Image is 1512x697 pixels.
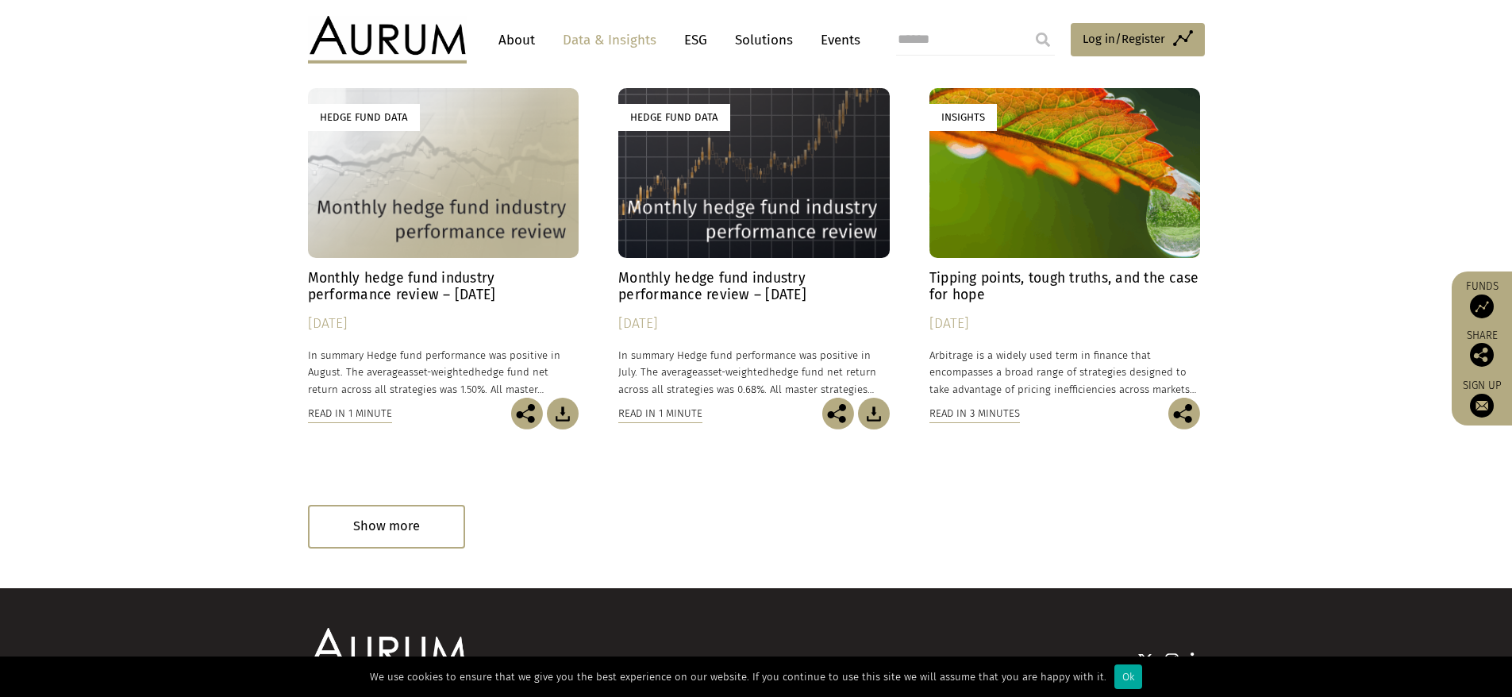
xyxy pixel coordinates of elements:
div: Ok [1114,664,1142,689]
img: Linkedin icon [1191,653,1205,668]
img: Aurum Logo [308,628,467,676]
img: Download Article [547,398,579,429]
a: Sign up [1460,379,1504,418]
div: Hedge Fund Data [618,104,730,130]
h4: Monthly hedge fund industry performance review – [DATE] [618,270,890,303]
a: About [491,25,543,55]
div: Read in 1 minute [308,405,392,422]
a: Hedge Fund Data Monthly hedge fund industry performance review – [DATE] [DATE] In summary Hedge f... [618,88,890,397]
img: Share this post [511,398,543,429]
div: Hedge Fund Data [308,104,420,130]
a: Events [813,25,860,55]
div: [DATE] [308,313,579,335]
div: Show more [308,505,465,549]
a: Hedge Fund Data Monthly hedge fund industry performance review – [DATE] [DATE] In summary Hedge f... [308,88,579,397]
img: Aurum [308,16,467,64]
img: Sign up to our newsletter [1470,394,1494,418]
h4: Tipping points, tough truths, and the case for hope [929,270,1201,303]
a: Funds [1460,279,1504,318]
span: Log in/Register [1083,29,1165,48]
img: Share this post [822,398,854,429]
div: [DATE] [618,313,890,335]
div: Insights [929,104,997,130]
span: asset-weighted [698,366,769,378]
div: Read in 3 minutes [929,405,1020,422]
p: In summary Hedge fund performance was positive in July. The average hedge fund net return across ... [618,347,890,397]
img: Download Article [858,398,890,429]
img: Access Funds [1470,295,1494,318]
img: Twitter icon [1137,653,1153,668]
a: Insights Tipping points, tough truths, and the case for hope [DATE] Arbitrage is a widely used te... [929,88,1201,397]
div: Share [1460,330,1504,367]
img: Share this post [1470,343,1494,367]
a: Solutions [727,25,801,55]
img: Instagram icon [1165,653,1179,668]
input: Submit [1027,24,1059,56]
div: Read in 1 minute [618,405,702,422]
p: In summary Hedge fund performance was positive in August. The average hedge fund net return acros... [308,347,579,397]
div: [DATE] [929,313,1201,335]
h4: Monthly hedge fund industry performance review – [DATE] [308,270,579,303]
p: Arbitrage is a widely used term in finance that encompasses a broad range of strategies designed ... [929,347,1201,397]
span: asset-weighted [403,366,475,378]
img: Share this post [1168,398,1200,429]
a: Data & Insights [555,25,664,55]
a: Log in/Register [1071,23,1205,56]
a: ESG [676,25,715,55]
